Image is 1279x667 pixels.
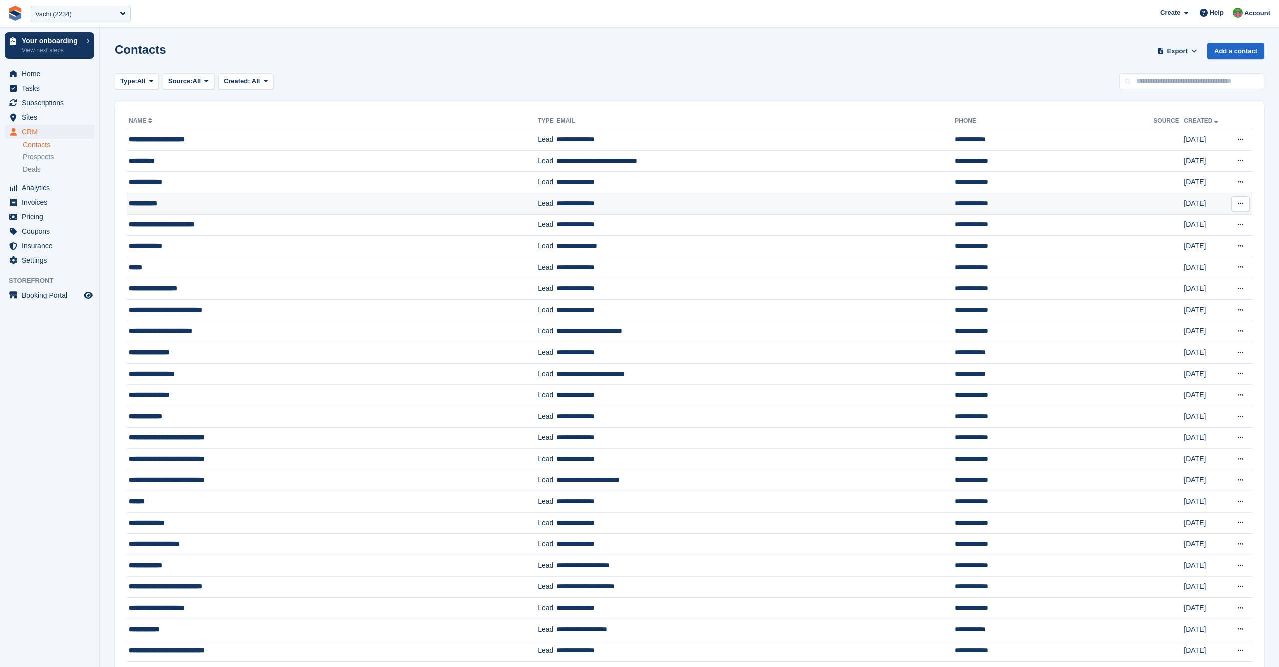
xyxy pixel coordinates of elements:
[1244,8,1270,18] span: Account
[538,427,556,449] td: Lead
[193,76,201,86] span: All
[538,150,556,172] td: Lead
[1184,640,1227,662] td: [DATE]
[1233,8,1243,18] img: Will McNeilly
[163,73,214,90] button: Source: All
[5,239,94,253] a: menu
[1184,321,1227,342] td: [DATE]
[168,76,192,86] span: Source:
[120,76,137,86] span: Type:
[23,152,54,162] span: Prospects
[538,576,556,598] td: Lead
[538,385,556,406] td: Lead
[1184,299,1227,321] td: [DATE]
[1184,449,1227,470] td: [DATE]
[115,73,159,90] button: Type: All
[1184,172,1227,193] td: [DATE]
[5,181,94,195] a: menu
[1210,8,1224,18] span: Help
[1184,214,1227,236] td: [DATE]
[1184,150,1227,172] td: [DATE]
[22,195,82,209] span: Invoices
[1184,576,1227,598] td: [DATE]
[22,224,82,238] span: Coupons
[1155,43,1199,59] button: Export
[252,77,260,85] span: All
[22,288,82,302] span: Booking Portal
[538,129,556,151] td: Lead
[23,164,94,175] a: Deals
[1184,129,1227,151] td: [DATE]
[1167,46,1188,56] span: Export
[1184,555,1227,577] td: [DATE]
[22,37,81,44] p: Your onboarding
[538,257,556,278] td: Lead
[538,193,556,214] td: Lead
[556,113,955,129] th: Email
[224,77,250,85] span: Created:
[1184,598,1227,619] td: [DATE]
[1207,43,1264,59] a: Add a contact
[1184,236,1227,257] td: [DATE]
[22,125,82,139] span: CRM
[1160,8,1180,18] span: Create
[538,321,556,342] td: Lead
[538,406,556,427] td: Lead
[538,640,556,662] td: Lead
[538,278,556,300] td: Lead
[129,117,154,124] a: Name
[1184,534,1227,555] td: [DATE]
[1184,491,1227,513] td: [DATE]
[1184,342,1227,364] td: [DATE]
[538,214,556,236] td: Lead
[22,210,82,224] span: Pricing
[1184,363,1227,385] td: [DATE]
[218,73,273,90] button: Created: All
[1153,113,1184,129] th: Source
[1184,406,1227,427] td: [DATE]
[1184,470,1227,491] td: [DATE]
[5,81,94,95] a: menu
[538,172,556,193] td: Lead
[1184,385,1227,406] td: [DATE]
[538,512,556,534] td: Lead
[22,110,82,124] span: Sites
[538,619,556,640] td: Lead
[5,224,94,238] a: menu
[1184,427,1227,449] td: [DATE]
[5,210,94,224] a: menu
[955,113,1153,129] th: Phone
[23,140,94,150] a: Contacts
[22,239,82,253] span: Insurance
[538,491,556,513] td: Lead
[22,67,82,81] span: Home
[538,236,556,257] td: Lead
[1184,257,1227,278] td: [DATE]
[5,288,94,302] a: menu
[1184,619,1227,640] td: [DATE]
[538,449,556,470] td: Lead
[35,9,72,19] div: Vachi (2234)
[1184,117,1220,124] a: Created
[22,96,82,110] span: Subscriptions
[538,113,556,129] th: Type
[5,32,94,59] a: Your onboarding View next steps
[5,125,94,139] a: menu
[82,289,94,301] a: Preview store
[9,276,99,286] span: Storefront
[22,46,81,55] p: View next steps
[538,598,556,619] td: Lead
[22,81,82,95] span: Tasks
[137,76,146,86] span: All
[8,6,23,21] img: stora-icon-8386f47178a22dfd0bd8f6a31ec36ba5ce8667c1dd55bd0f319d3a0aa187defe.svg
[1184,193,1227,214] td: [DATE]
[538,534,556,555] td: Lead
[23,152,94,162] a: Prospects
[538,363,556,385] td: Lead
[5,110,94,124] a: menu
[538,299,556,321] td: Lead
[22,181,82,195] span: Analytics
[538,555,556,577] td: Lead
[538,342,556,364] td: Lead
[538,470,556,491] td: Lead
